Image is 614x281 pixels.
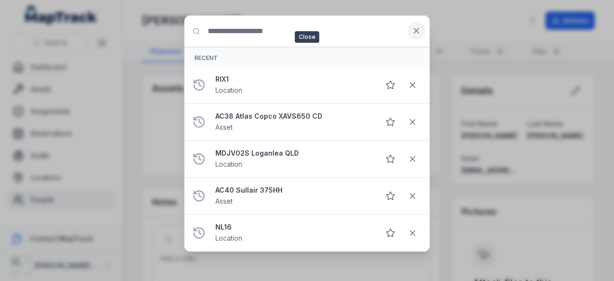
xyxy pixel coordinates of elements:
span: Recent [194,54,218,61]
span: Location [215,234,242,242]
strong: RIX1 [215,74,372,84]
span: Close [295,31,319,43]
strong: MDJV02S Loganlea QLD [215,148,372,158]
strong: AC40 Sullair 375HH [215,185,372,195]
span: Location [215,86,242,94]
a: NL16Location [215,222,372,244]
span: Location [215,160,242,168]
a: MDJV02S Loganlea QLDLocation [215,148,372,170]
a: RIX1Location [215,74,372,96]
strong: AC38 Atlas Copco XAVS650 CD [215,111,372,121]
a: AC40 Sullair 375HHAsset [215,185,372,207]
span: Asset [215,197,233,205]
span: Asset [215,123,233,131]
strong: NL16 [215,222,372,232]
a: AC38 Atlas Copco XAVS650 CDAsset [215,111,372,133]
